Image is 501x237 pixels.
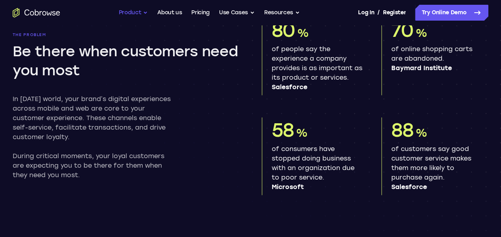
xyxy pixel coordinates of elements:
p: During critical moments, your loyal customers are expecting you to be there for them when they ne... [13,151,175,180]
a: Log In [358,5,374,21]
p: of people say the experience a company provides is as important as its product or services. [272,44,362,92]
span: % [296,126,307,140]
span: Salesforce [391,182,482,192]
span: % [415,126,427,140]
span: 70 [391,19,413,42]
a: About us [157,5,182,21]
a: Register [383,5,406,21]
button: Product [119,5,148,21]
p: of customers say good customer service makes them more likely to purchase again. [391,144,482,192]
span: % [297,26,309,40]
p: The problem [13,32,240,37]
p: of online shopping carts are abandoned. [391,44,482,73]
span: Baymard Institute [391,63,482,73]
span: 58 [272,118,294,141]
a: Try Online Demo [415,5,488,21]
button: Use Cases [219,5,255,21]
span: / [377,8,380,17]
a: Pricing [191,5,210,21]
a: Go to the home page [13,8,60,17]
span: % [415,26,427,40]
p: of consumers have stopped doing business with an organization due to poor service. [272,144,362,192]
span: Microsoft [272,182,362,192]
span: 80 [272,19,295,42]
h2: Be there when customers need you most [13,42,240,80]
p: In [DATE] world, your brand’s digital experiences across mobile and web are core to your customer... [13,94,175,142]
span: Salesforce [272,82,362,92]
span: 88 [391,118,413,141]
button: Resources [264,5,300,21]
